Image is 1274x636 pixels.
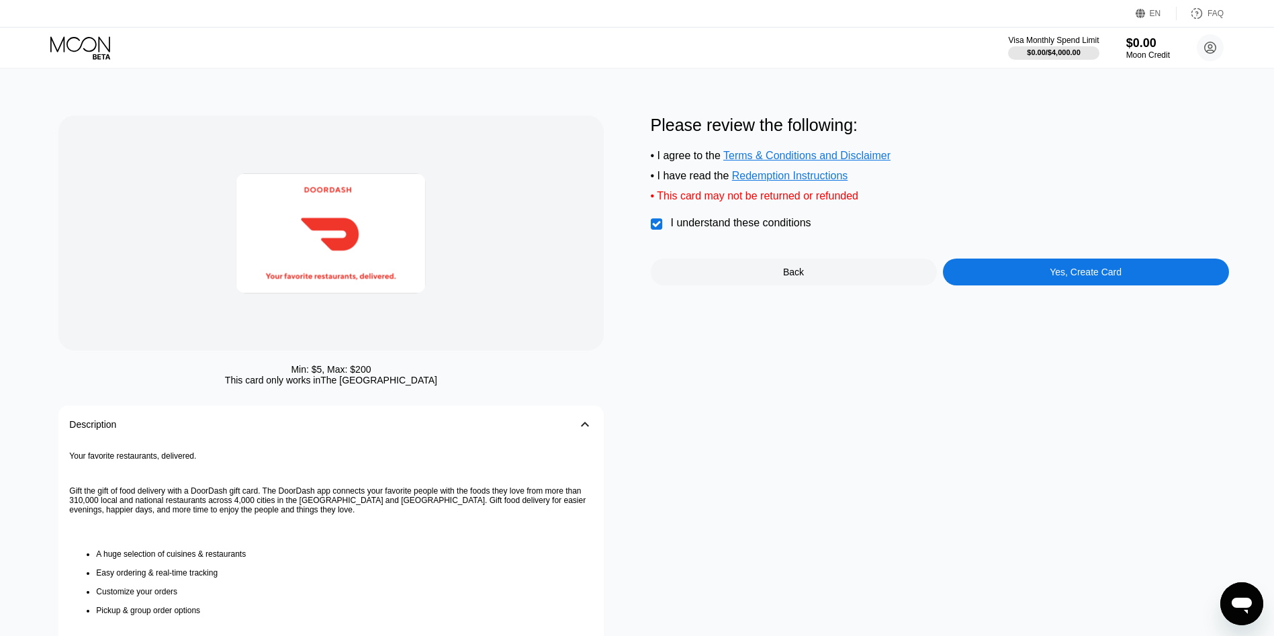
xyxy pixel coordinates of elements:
[1050,267,1122,277] div: Yes, Create Card
[1177,7,1224,20] div: FAQ
[732,170,848,181] span: Redemption Instructions
[1220,582,1263,625] iframe: Button to launch messaging window
[651,116,1229,135] div: Please review the following:
[96,606,592,615] li: Pickup & group order options
[723,150,891,161] span: Terms & Conditions and Disclaimer
[69,486,592,514] p: Gift the gift of food delivery with a DoorDash gift card. The DoorDash app connects your favorite...
[96,587,592,596] li: Customize your orders
[96,549,592,559] li: A huge selection of cuisines & restaurants
[1027,48,1081,56] div: $0.00 / $4,000.00
[651,259,937,285] div: Back
[1008,36,1099,60] div: Visa Monthly Spend Limit$0.00/$4,000.00
[671,217,811,229] div: I understand these conditions
[1150,9,1161,18] div: EN
[651,170,1229,182] div: • I have read the
[69,419,116,430] div: Description
[1208,9,1224,18] div: FAQ
[1136,7,1177,20] div: EN
[577,416,593,433] div: 󰅀
[783,267,804,277] div: Back
[69,451,592,461] p: Your favorite restaurants, delivered.
[651,190,1229,202] div: • This card may not be returned or refunded
[225,375,437,385] div: This card only works in The [GEOGRAPHIC_DATA]
[1126,36,1170,50] div: $0.00
[291,364,371,375] div: Min: $ 5 , Max: $ 200
[1126,36,1170,60] div: $0.00Moon Credit
[1008,36,1099,45] div: Visa Monthly Spend Limit
[943,259,1229,285] div: Yes, Create Card
[651,150,1229,162] div: • I agree to the
[651,218,664,231] div: 
[96,568,592,578] li: Easy ordering & real-time tracking
[1126,50,1170,60] div: Moon Credit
